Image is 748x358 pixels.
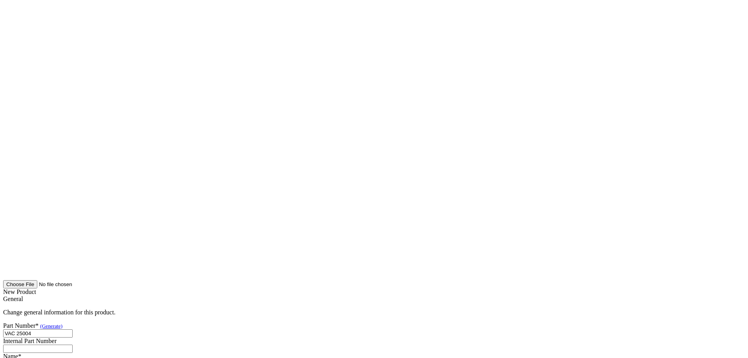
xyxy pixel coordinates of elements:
[6,21,735,30] p: C/W [PERSON_NAME] HOSE & HEADS
[3,322,745,329] div: Part Number
[3,338,745,345] div: Internal Part Number
[6,6,735,15] p: INDUSTRIAL WET & DRY VAC 110V
[3,288,36,295] span: New Product
[3,309,745,316] p: Change general information for this product.
[6,37,735,45] p: MODEL DVAC001
[40,323,62,329] small: (Generate)
[40,322,62,329] a: (Generate)
[6,51,735,60] p: S/N 2025070
[3,296,745,303] div: General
